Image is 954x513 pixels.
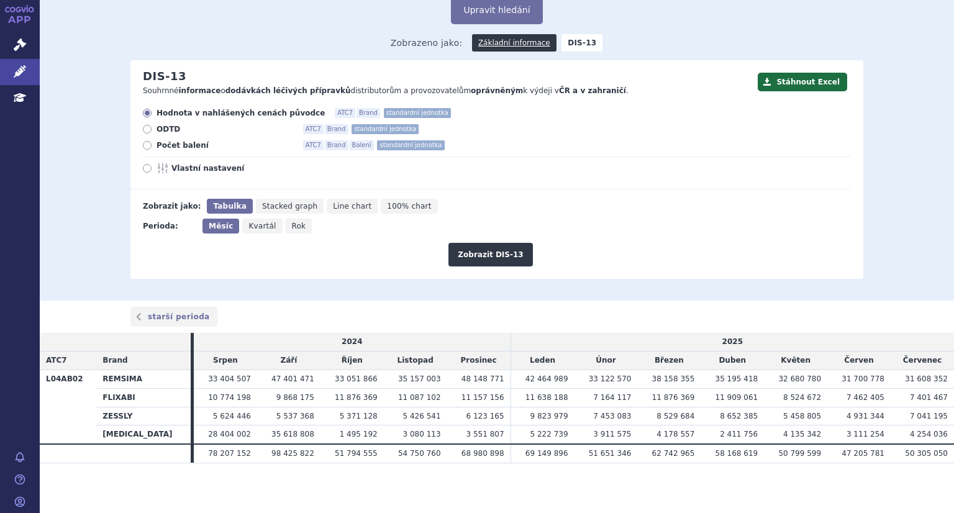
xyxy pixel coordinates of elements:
[325,140,348,150] span: Brand
[377,140,444,150] span: standardní jednotka
[910,393,948,402] span: 7 401 467
[157,140,293,150] span: Počet balení
[530,430,568,438] span: 5 222 739
[905,375,948,383] span: 31 608 352
[472,34,556,52] a: Základní informace
[715,375,758,383] span: 35 195 418
[384,108,451,118] span: standardní jednotka
[511,352,574,370] td: Leden
[461,375,504,383] span: 48 148 771
[96,388,191,407] th: FLIXABI
[511,333,954,351] td: 2025
[179,86,221,95] strong: informace
[171,163,308,173] span: Vlastní nastavení
[715,449,758,458] span: 58 168 619
[143,199,201,214] div: Zobrazit jako:
[271,375,314,383] span: 47 401 471
[525,375,568,383] span: 42 464 989
[248,222,276,230] span: Kvartál
[447,352,511,370] td: Prosinec
[847,430,884,438] span: 3 111 254
[525,393,568,402] span: 11 638 188
[466,430,504,438] span: 3 551 807
[325,124,348,134] span: Brand
[905,449,948,458] span: 50 305 050
[40,370,96,444] th: L04AB02
[276,393,314,402] span: 9 868 175
[561,34,602,52] strong: DIS-13
[758,73,847,91] button: Stáhnout Excel
[335,393,378,402] span: 11 876 369
[910,412,948,420] span: 7 041 195
[593,412,631,420] span: 7 453 083
[461,393,504,402] span: 11 157 156
[157,108,325,118] span: Hodnota v nahlášených cenách původce
[208,393,251,402] span: 10 774 198
[102,356,127,365] span: Brand
[96,407,191,425] th: ZESSLY
[143,86,752,96] p: Souhrnné o distributorům a provozovatelům k výdeji v .
[720,430,758,438] span: 2 411 756
[398,393,441,402] span: 11 087 102
[335,108,355,118] span: ATC7
[778,449,821,458] span: 50 799 599
[656,430,694,438] span: 4 178 557
[292,222,306,230] span: Rok
[96,370,191,388] th: REMSIMA
[335,449,378,458] span: 51 794 555
[271,449,314,458] span: 98 425 822
[384,352,447,370] td: Listopad
[530,412,568,420] span: 9 823 979
[387,202,431,211] span: 100% chart
[559,86,626,95] strong: ČR a v zahraničí
[448,243,532,266] button: Zobrazit DIS-13
[720,412,758,420] span: 8 652 385
[715,393,758,402] span: 11 909 061
[271,430,314,438] span: 35 618 808
[701,352,764,370] td: Duben
[637,352,701,370] td: Březen
[827,352,891,370] td: Červen
[842,375,884,383] span: 31 700 778
[225,86,351,95] strong: dodávkách léčivých přípravků
[461,449,504,458] span: 68 980 898
[208,375,251,383] span: 33 404 507
[46,356,67,365] span: ATC7
[357,108,380,118] span: Brand
[891,352,954,370] td: Červenec
[340,430,378,438] span: 1 495 192
[303,124,324,134] span: ATC7
[842,449,884,458] span: 47 205 781
[130,307,217,327] a: starší perioda
[157,124,293,134] span: ODTD
[391,34,463,52] span: Zobrazeno jako:
[335,375,378,383] span: 33 051 866
[143,70,186,83] h2: DIS-13
[471,86,523,95] strong: oprávněným
[398,449,441,458] span: 54 750 760
[194,352,257,370] td: Srpen
[593,393,631,402] span: 7 164 117
[96,425,191,444] th: [MEDICAL_DATA]
[213,202,246,211] span: Tabulka
[208,430,251,438] span: 28 404 002
[350,140,374,150] span: Balení
[208,449,251,458] span: 78 207 152
[847,393,884,402] span: 7 462 405
[333,202,371,211] span: Line chart
[276,412,314,420] span: 5 537 368
[466,412,504,420] span: 6 123 165
[783,412,821,420] span: 5 458 805
[403,412,441,420] span: 5 426 541
[525,449,568,458] span: 69 149 896
[652,393,695,402] span: 11 876 369
[589,375,632,383] span: 33 122 570
[262,202,317,211] span: Stacked graph
[847,412,884,420] span: 4 931 344
[340,412,378,420] span: 5 371 128
[783,430,821,438] span: 4 135 342
[593,430,631,438] span: 3 911 575
[143,219,196,234] div: Perioda:
[194,333,511,351] td: 2024
[910,430,948,438] span: 4 254 036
